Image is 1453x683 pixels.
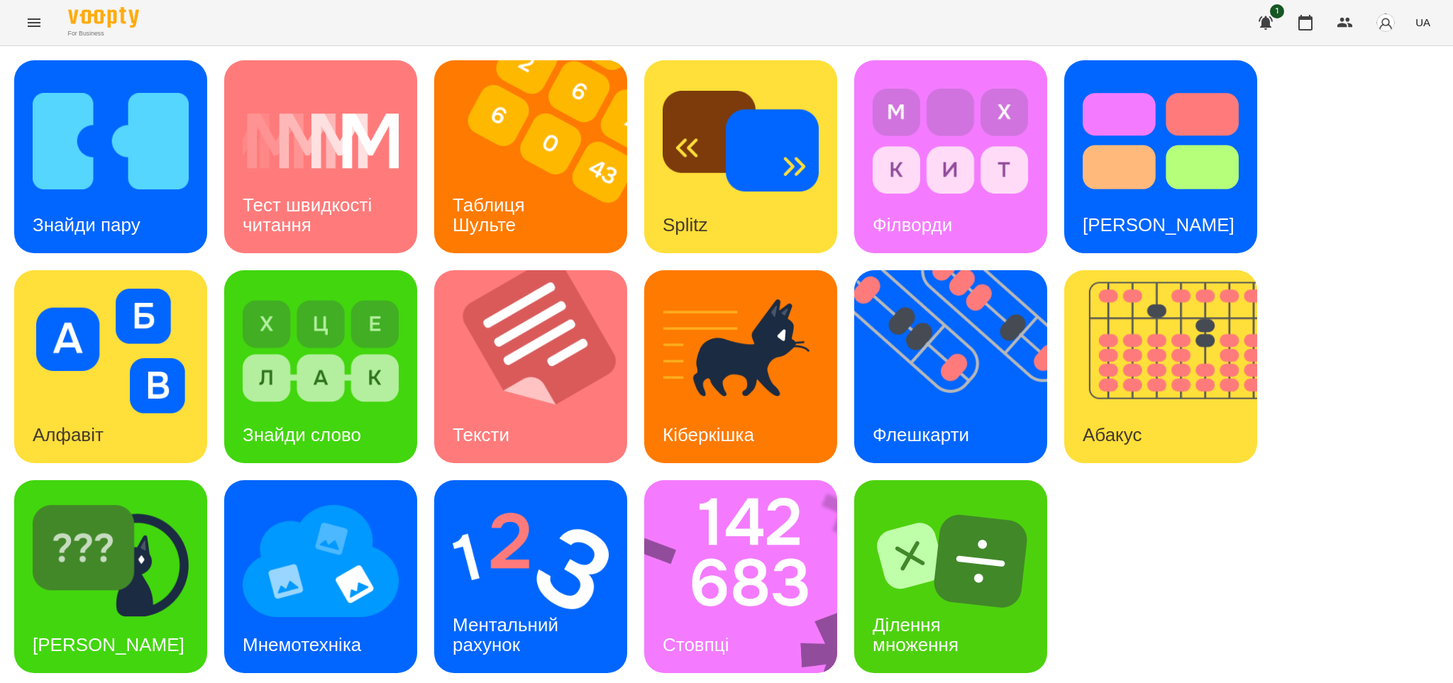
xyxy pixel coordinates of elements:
img: Знайди слово [243,289,399,413]
img: Кіберкішка [663,289,819,413]
img: Флешкарти [854,270,1065,463]
a: Ділення множенняДілення множення [854,480,1047,673]
img: Ділення множення [873,499,1029,623]
h3: Тексти [453,424,509,445]
a: МнемотехнікаМнемотехніка [224,480,417,673]
span: UA [1415,15,1430,30]
a: Знайди паруЗнайди пару [14,60,207,253]
img: Філворди [873,79,1029,204]
a: ФілвордиФілворди [854,60,1047,253]
h3: Стовпці [663,634,729,655]
a: ТекстиТексти [434,270,627,463]
h3: Splitz [663,214,708,235]
h3: Алфавіт [33,424,104,445]
a: АбакусАбакус [1064,270,1257,463]
img: Знайди пару [33,79,189,204]
h3: Знайди пару [33,214,140,235]
img: Splitz [663,79,819,204]
a: КіберкішкаКіберкішка [644,270,837,463]
a: Тест швидкості читанняТест швидкості читання [224,60,417,253]
button: Menu [17,6,51,40]
a: Ментальний рахунокМентальний рахунок [434,480,627,673]
img: Voopty Logo [68,7,139,28]
h3: Флешкарти [873,424,969,445]
a: Таблиця ШультеТаблиця Шульте [434,60,627,253]
a: Знайди Кіберкішку[PERSON_NAME] [14,480,207,673]
img: Тест швидкості читання [243,79,399,204]
span: 1 [1270,4,1284,18]
img: avatar_s.png [1376,13,1396,33]
a: ФлешкартиФлешкарти [854,270,1047,463]
h3: Кіберкішка [663,424,754,445]
h3: Абакус [1083,424,1142,445]
img: Абакус [1064,270,1275,463]
a: Тест Струпа[PERSON_NAME] [1064,60,1257,253]
img: Мнемотехніка [243,499,399,623]
img: Таблиця Шульте [434,60,645,253]
h3: Ментальний рахунок [453,614,563,655]
h3: Філворди [873,214,952,235]
button: UA [1410,9,1436,35]
a: SplitzSplitz [644,60,837,253]
a: Знайди словоЗнайди слово [224,270,417,463]
img: Стовпці [644,480,856,673]
img: Тексти [434,270,645,463]
a: СтовпціСтовпці [644,480,837,673]
a: АлфавітАлфавіт [14,270,207,463]
img: Тест Струпа [1083,79,1239,204]
h3: [PERSON_NAME] [33,634,184,655]
h3: Таблиця Шульте [453,194,530,235]
img: Знайди Кіберкішку [33,499,189,623]
img: Ментальний рахунок [453,499,609,623]
h3: Тест швидкості читання [243,194,377,235]
h3: Ділення множення [873,614,958,655]
h3: Мнемотехніка [243,634,361,655]
h3: Знайди слово [243,424,361,445]
span: For Business [68,29,139,38]
img: Алфавіт [33,289,189,413]
h3: [PERSON_NAME] [1083,214,1234,235]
